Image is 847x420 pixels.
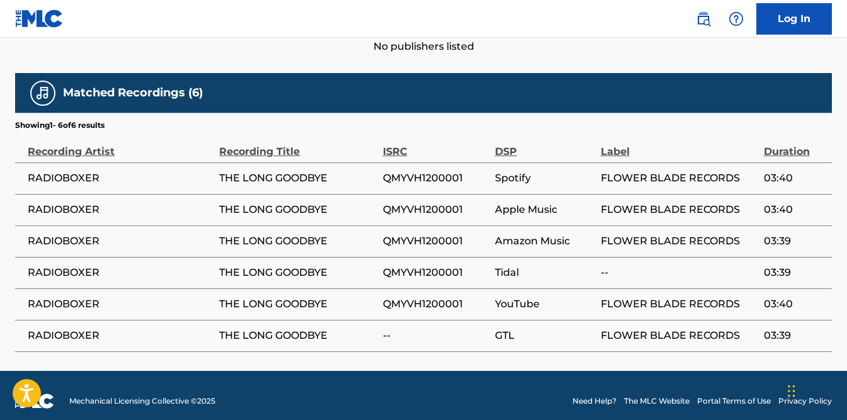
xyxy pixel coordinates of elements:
[601,171,758,186] span: FLOWER BLADE RECORDS
[601,234,758,249] span: FLOWER BLADE RECORDS
[219,234,376,249] span: THE LONG GOODBYE
[495,131,594,159] div: DSP
[764,171,826,186] span: 03:40
[788,372,795,410] div: Drag
[697,395,771,407] a: Portal Terms of Use
[219,265,376,280] span: THE LONG GOODBYE
[383,234,489,249] span: QMYVH1200001
[28,234,213,249] span: RADIOBOXER
[764,234,826,249] span: 03:39
[764,202,826,217] span: 03:40
[219,171,376,186] span: THE LONG GOODBYE
[28,171,213,186] span: RADIOBOXER
[495,234,594,249] span: Amazon Music
[696,11,711,26] img: search
[383,171,489,186] span: QMYVH1200001
[601,265,758,280] span: --
[383,202,489,217] span: QMYVH1200001
[764,328,826,343] span: 03:39
[624,395,690,407] a: The MLC Website
[764,265,826,280] span: 03:39
[383,131,489,159] div: ISRC
[383,328,489,343] span: --
[15,9,64,28] img: MLC Logo
[784,360,847,420] iframe: Chat Widget
[691,6,716,31] a: Public Search
[69,395,215,407] span: Mechanical Licensing Collective © 2025
[28,328,213,343] span: RADIOBOXER
[28,202,213,217] span: RADIOBOXER
[28,131,213,159] div: Recording Artist
[219,202,376,217] span: THE LONG GOODBYE
[601,131,758,159] div: Label
[601,202,758,217] span: FLOWER BLADE RECORDS
[764,297,826,312] span: 03:40
[601,297,758,312] span: FLOWER BLADE RECORDS
[724,6,749,31] div: Help
[28,297,213,312] span: RADIOBOXER
[601,328,758,343] span: FLOWER BLADE RECORDS
[495,328,594,343] span: GTL
[219,297,376,312] span: THE LONG GOODBYE
[15,120,105,131] p: Showing 1 - 6 of 6 results
[572,395,617,407] a: Need Help?
[28,265,213,280] span: RADIOBOXER
[729,11,744,26] img: help
[495,265,594,280] span: Tidal
[756,3,832,35] a: Log In
[383,265,489,280] span: QMYVH1200001
[35,86,50,101] img: Matched Recordings
[219,131,376,159] div: Recording Title
[63,86,203,100] h5: Matched Recordings (6)
[495,297,594,312] span: YouTube
[495,202,594,217] span: Apple Music
[383,297,489,312] span: QMYVH1200001
[764,131,826,159] div: Duration
[495,171,594,186] span: Spotify
[219,328,376,343] span: THE LONG GOODBYE
[778,395,832,407] a: Privacy Policy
